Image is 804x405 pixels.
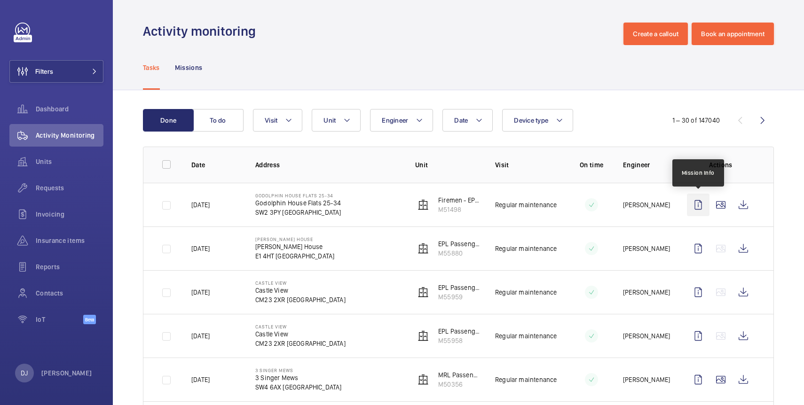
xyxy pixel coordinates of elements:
span: Beta [83,315,96,324]
p: [DATE] [191,200,210,210]
button: Engineer [370,109,433,132]
p: [DATE] [191,244,210,253]
p: Godolphin House Flats 25-34 [255,198,341,208]
p: [PERSON_NAME] House [255,242,334,251]
p: Regular maintenance [495,375,557,384]
button: Create a callout [623,23,688,45]
img: elevator.svg [418,287,429,298]
button: Filters [9,60,103,83]
p: E1 4HT [GEOGRAPHIC_DATA] [255,251,334,261]
p: M55959 [438,292,480,302]
p: EPL Passenger Lift [438,239,480,249]
p: EPL Passenger Lift No 2 [438,283,480,292]
span: Reports [36,262,103,272]
span: Visit [265,117,277,124]
span: IoT [36,315,83,324]
p: Castle View [255,280,346,286]
span: Date [454,117,468,124]
p: Castle View [255,286,346,295]
p: SW2 3PY [GEOGRAPHIC_DATA] [255,208,341,217]
p: Castle View [255,329,346,339]
p: M55880 [438,249,480,258]
p: Regular maintenance [495,200,557,210]
button: To do [193,109,244,132]
p: 3 Singer Mews [255,367,342,373]
p: CM23 2XR [GEOGRAPHIC_DATA] [255,295,346,304]
p: Visit [495,160,560,170]
button: Unit [312,109,361,132]
span: Dashboard [36,104,103,114]
p: M50356 [438,380,480,389]
p: Missions [175,63,203,72]
p: Address [255,160,400,170]
button: Visit [253,109,302,132]
span: Filters [35,67,53,76]
p: DJ [21,368,28,378]
p: Regular maintenance [495,331,557,341]
span: Unit [323,117,336,124]
p: Regular maintenance [495,244,557,253]
span: Contacts [36,288,103,298]
p: [PERSON_NAME] [41,368,92,378]
p: Tasks [143,63,160,72]
p: [DATE] [191,288,210,297]
p: Godolphin House Flats 25-34 [255,193,341,198]
span: Invoicing [36,210,103,219]
span: Activity Monitoring [36,131,103,140]
button: Date [442,109,493,132]
p: [PERSON_NAME] [623,331,670,341]
span: Units [36,157,103,166]
p: [DATE] [191,331,210,341]
span: Device type [514,117,548,124]
p: [PERSON_NAME] House [255,236,334,242]
img: elevator.svg [418,374,429,385]
img: elevator.svg [418,330,429,342]
img: elevator.svg [418,199,429,210]
p: [PERSON_NAME] [623,288,670,297]
div: Mission Info [682,169,715,177]
p: EPL Passenger Lift No 1 [438,327,480,336]
p: Firemen - EPGL Flats 1-24 [438,195,480,205]
button: Done [143,109,194,132]
button: Device type [502,109,573,132]
p: [PERSON_NAME] [623,200,670,210]
p: M51498 [438,205,480,214]
p: Unit [415,160,480,170]
p: Date [191,160,240,170]
span: Engineer [382,117,408,124]
p: 3 Singer Mews [255,373,342,382]
p: On time [575,160,608,170]
p: SW4 6AX [GEOGRAPHIC_DATA] [255,382,342,392]
p: M55958 [438,336,480,345]
p: Engineer [623,160,672,170]
div: 1 – 30 of 147040 [672,116,720,125]
p: [PERSON_NAME] [623,244,670,253]
p: Regular maintenance [495,288,557,297]
button: Book an appointment [692,23,774,45]
span: Requests [36,183,103,193]
img: elevator.svg [418,243,429,254]
span: Insurance items [36,236,103,245]
p: [DATE] [191,375,210,384]
p: [PERSON_NAME] [623,375,670,384]
p: CM23 2XR [GEOGRAPHIC_DATA] [255,339,346,348]
h1: Activity monitoring [143,23,261,40]
p: MRL Passenger Lift [438,370,480,380]
p: Castle View [255,324,346,329]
